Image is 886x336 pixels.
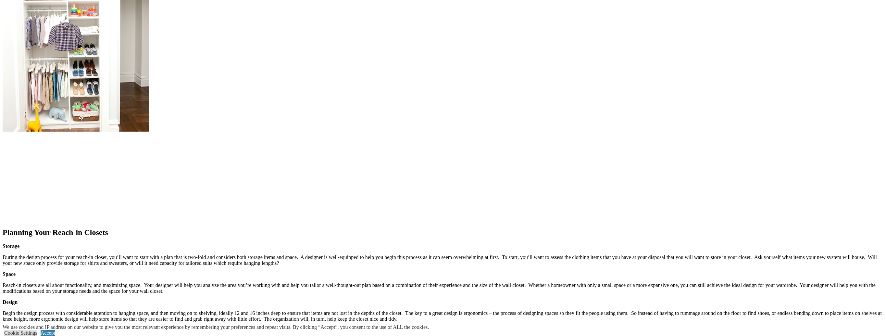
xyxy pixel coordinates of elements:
a: Accept [41,330,55,336]
strong: Storage [3,243,19,249]
p: Begin the design process with considerable attention to hanging space, and then moving on to shel... [3,310,883,322]
a: Cookie Settings [4,330,37,336]
div: We use cookies and IP address on our website to give you the most relevant experience by remember... [3,324,429,330]
p: During the design process for your reach-in closet, you’ll want to start with a plan that is two-... [3,254,883,266]
strong: Design [3,299,18,305]
p: Reach-in closets are all about functionality, and maximizing space. Your designer will help you a... [3,282,883,294]
strong: Space [3,271,16,277]
h2: Planning Your Reach-in Closets [3,228,883,237]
